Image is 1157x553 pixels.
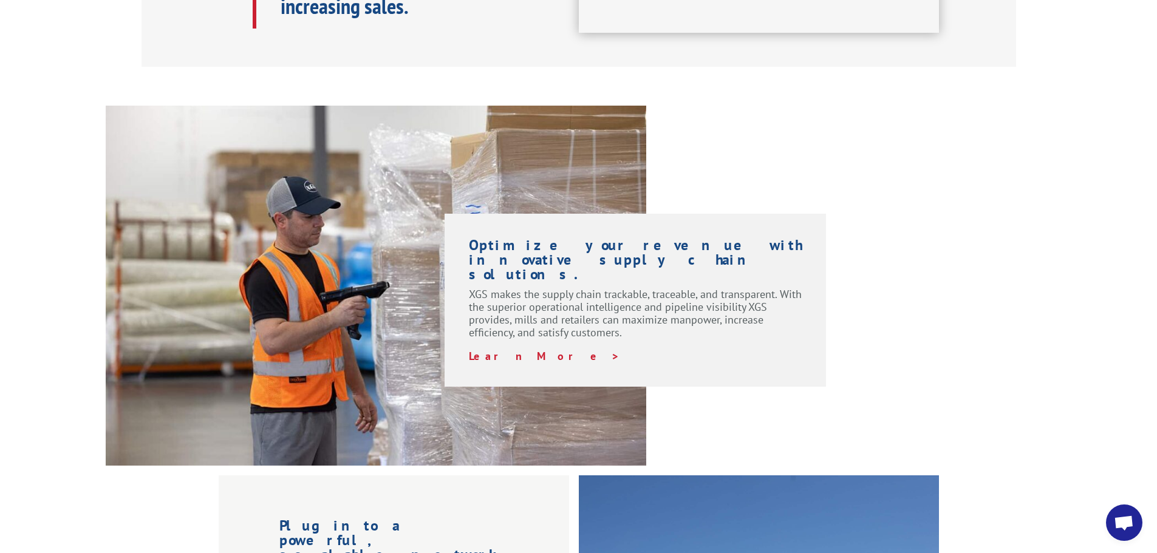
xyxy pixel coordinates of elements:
[469,238,802,288] h1: Optimize your revenue with innovative supply chain solutions.
[469,349,620,363] a: Learn More >
[1106,504,1142,541] div: Open chat
[106,106,646,466] img: XGS-Photos232
[469,288,802,350] p: XGS makes the supply chain trackable, traceable, and transparent. With the superior operational i...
